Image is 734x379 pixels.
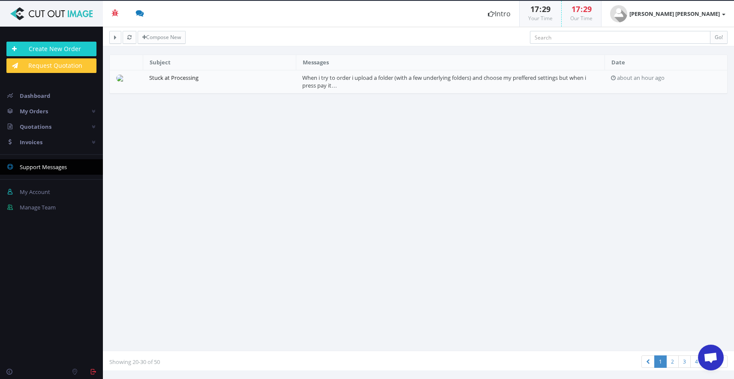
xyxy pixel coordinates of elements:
button: Go! [710,31,728,44]
a: Request Quotation [6,58,96,73]
span: : [580,4,583,14]
a: Create New Order [6,42,96,56]
strong: [PERSON_NAME] [PERSON_NAME] [629,10,720,18]
span: Invoices [20,138,42,146]
input: Search [530,31,710,44]
a: Intro [479,1,519,27]
a: Stuck at Processing [149,74,199,82]
span: 29 [542,4,550,14]
span: 17 [530,4,539,14]
img: user_default.jpg [610,5,627,22]
span: Support Messages [20,163,67,171]
img: Cut Out Image [6,7,96,20]
p: Showing 20-30 of 50 [109,358,412,366]
span: September 05, 2025 [617,74,665,82]
small: Our Time [570,15,593,22]
a: 1 [654,355,667,368]
span: 17 [572,4,580,14]
a: Open de chat [698,345,724,370]
th: Subject [143,55,296,70]
th: Messages [296,55,605,70]
span: Quotations [20,123,51,130]
span: 29 [583,4,592,14]
a: 3 [678,355,691,368]
img: eb3bb386f5f4ae5024746ed14c46011f [116,75,126,82]
th: Date [605,55,727,70]
a: [PERSON_NAME] [PERSON_NAME] [602,1,734,27]
span: : [539,4,542,14]
span: Manage Team [20,203,56,211]
small: Your Time [528,15,553,22]
button: Refresh [123,31,136,44]
a: 2 [666,355,679,368]
span: Dashboard [20,92,50,100]
a: 4 [690,355,703,368]
a: When i try to order i upload a folder (with a few underlying folders) and choose my preffered set... [302,74,586,90]
span: My Account [20,188,50,196]
a: Compose New [138,31,186,44]
span: My Orders [20,107,48,115]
